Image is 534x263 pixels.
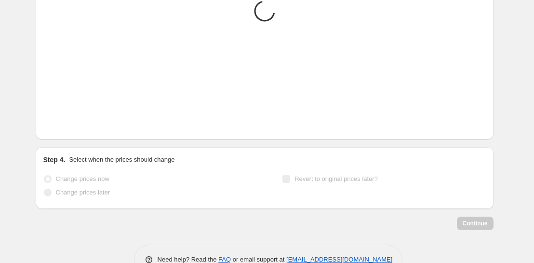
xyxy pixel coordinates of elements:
[218,256,231,263] a: FAQ
[69,155,174,165] p: Select when the prices should change
[56,175,109,182] span: Change prices now
[43,155,66,165] h2: Step 4.
[294,175,378,182] span: Revert to original prices later?
[56,189,110,196] span: Change prices later
[231,256,286,263] span: or email support at
[286,256,392,263] a: [EMAIL_ADDRESS][DOMAIN_NAME]
[158,256,219,263] span: Need help? Read the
